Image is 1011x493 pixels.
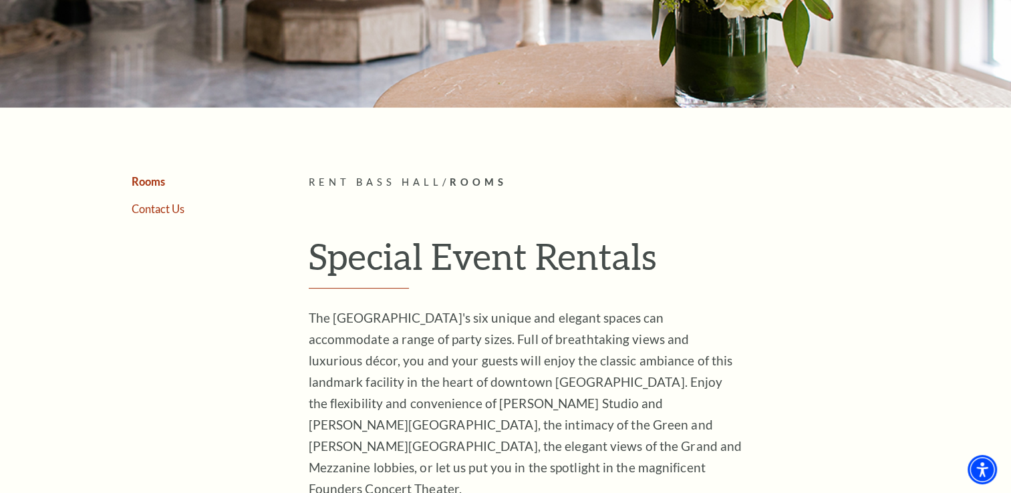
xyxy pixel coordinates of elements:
[449,176,507,188] span: Rooms
[968,455,997,484] div: Accessibility Menu
[309,174,920,191] p: /
[132,175,165,188] a: Rooms
[309,176,442,188] span: Rent Bass Hall
[132,202,184,215] a: Contact Us
[309,234,920,289] h1: Special Event Rentals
